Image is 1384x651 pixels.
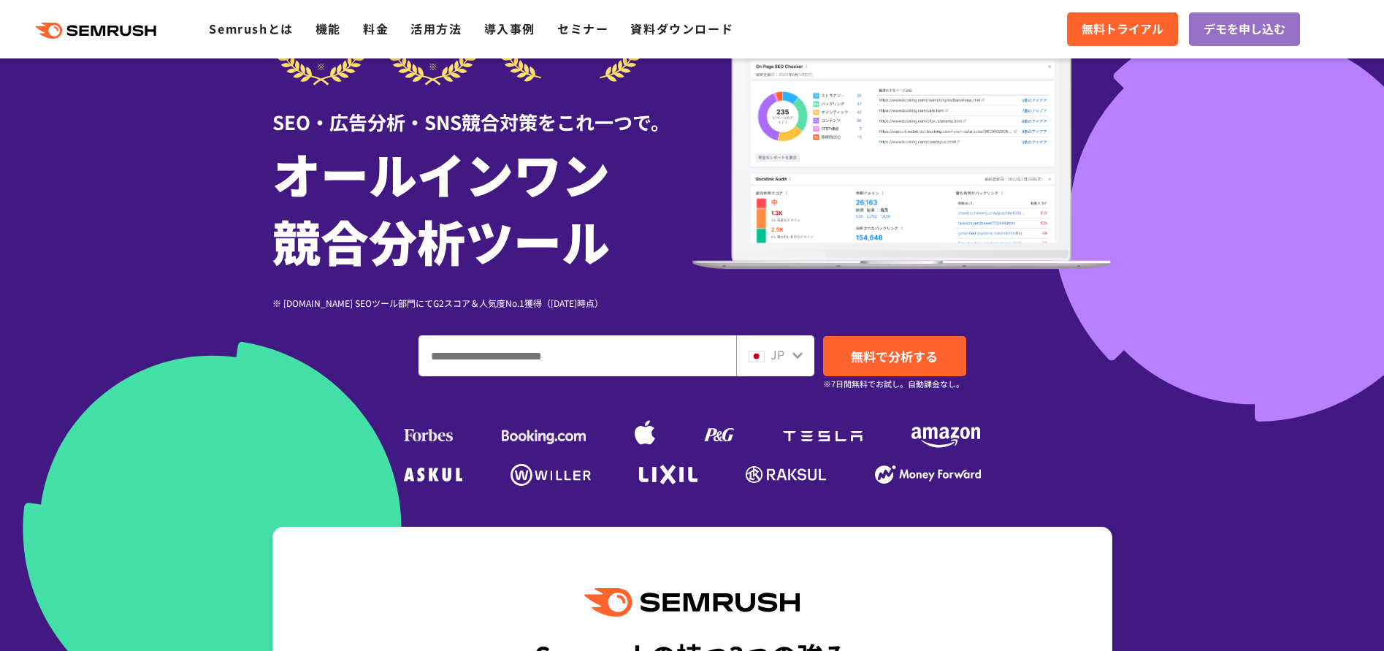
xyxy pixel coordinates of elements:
img: Semrush [584,588,799,617]
a: 導入事例 [484,20,535,37]
a: 機能 [316,20,341,37]
span: 無料トライアル [1082,20,1163,39]
h1: オールインワン 競合分析ツール [272,140,692,274]
span: デモを申し込む [1204,20,1285,39]
a: Semrushとは [209,20,293,37]
small: ※7日間無料でお試し。自動課金なし。 [823,377,964,391]
div: ※ [DOMAIN_NAME] SEOツール部門にてG2スコア＆人気度No.1獲得（[DATE]時点） [272,296,692,310]
a: セミナー [557,20,608,37]
div: SEO・広告分析・SNS競合対策をこれ一つで。 [272,85,692,136]
span: JP [771,346,784,363]
a: 料金 [363,20,389,37]
a: 活用方法 [410,20,462,37]
a: 資料ダウンロード [630,20,733,37]
a: 無料で分析する [823,336,966,376]
a: デモを申し込む [1189,12,1300,46]
a: 無料トライアル [1067,12,1178,46]
span: 無料で分析する [851,347,938,365]
input: ドメイン、キーワードまたはURLを入力してください [419,336,735,376]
